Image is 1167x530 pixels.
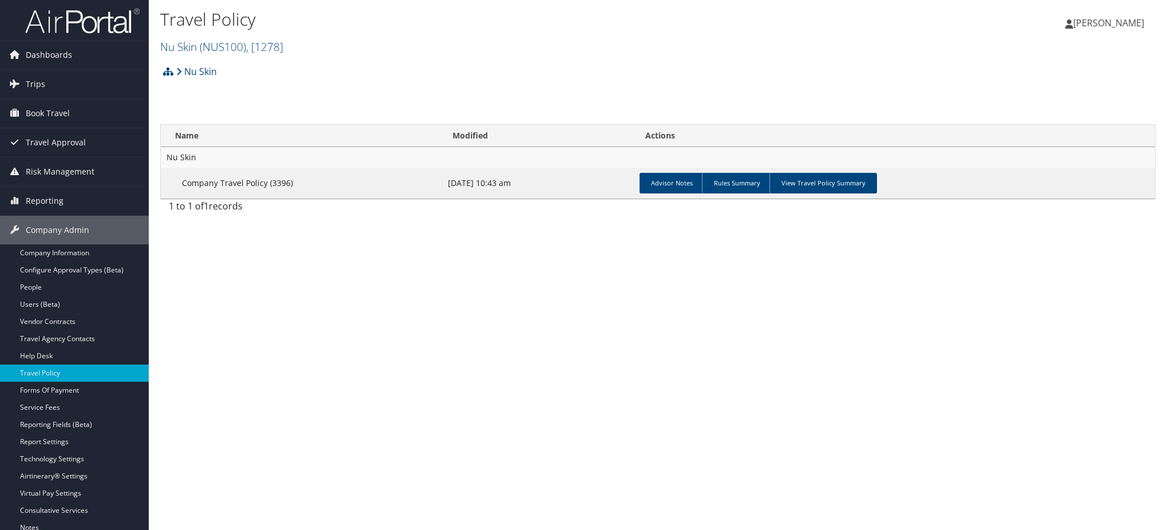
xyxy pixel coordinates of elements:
span: Risk Management [26,157,94,186]
span: Travel Approval [26,128,86,157]
span: ( NUS100 ) [200,39,246,54]
span: Book Travel [26,99,70,128]
span: Trips [26,70,45,98]
div: 1 to 1 of records [169,199,400,219]
a: Nu Skin [176,60,217,83]
img: airportal-logo.png [25,7,140,34]
span: 1 [204,200,209,212]
a: Nu Skin [160,39,283,54]
td: Company Travel Policy (3396) [161,168,442,199]
span: Company Admin [26,216,89,244]
th: Name: activate to sort column ascending [161,125,442,147]
span: [PERSON_NAME] [1073,17,1144,29]
span: Dashboards [26,41,72,69]
a: Advisor Notes [640,173,704,193]
td: [DATE] 10:43 am [442,168,634,199]
th: Modified: activate to sort column ascending [442,125,634,147]
a: View Travel Policy Summary [769,173,877,193]
span: , [ 1278 ] [246,39,283,54]
a: [PERSON_NAME] [1065,6,1156,40]
a: Rules Summary [702,173,772,193]
h1: Travel Policy [160,7,824,31]
span: Reporting [26,187,63,215]
th: Actions [635,125,1155,147]
td: Nu Skin [161,147,1155,168]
